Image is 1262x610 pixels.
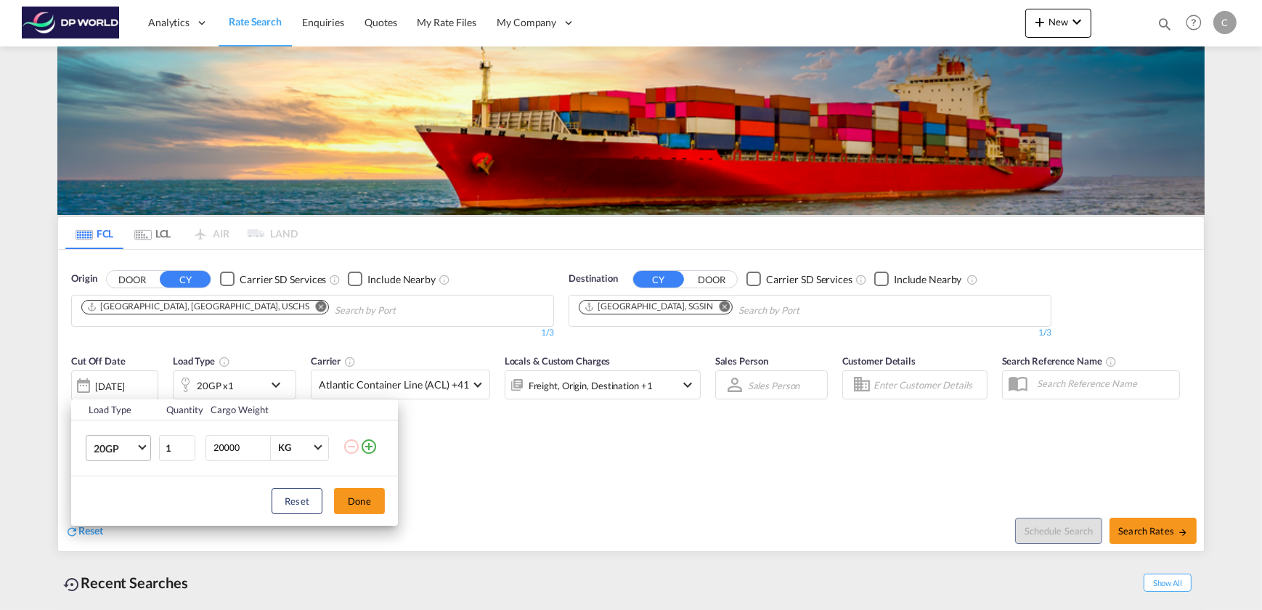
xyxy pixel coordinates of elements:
md-icon: icon-minus-circle-outline [343,438,360,455]
button: Done [334,488,385,514]
span: 20GP [94,442,136,456]
md-select: Choose: 20GP [86,435,151,461]
input: Enter Weight [212,436,270,460]
div: KG [278,442,291,453]
input: Qty [159,435,195,461]
th: Load Type [71,399,158,420]
button: Reset [272,488,322,514]
div: Cargo Weight [211,403,334,416]
md-icon: icon-plus-circle-outline [360,438,378,455]
th: Quantity [158,399,203,420]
